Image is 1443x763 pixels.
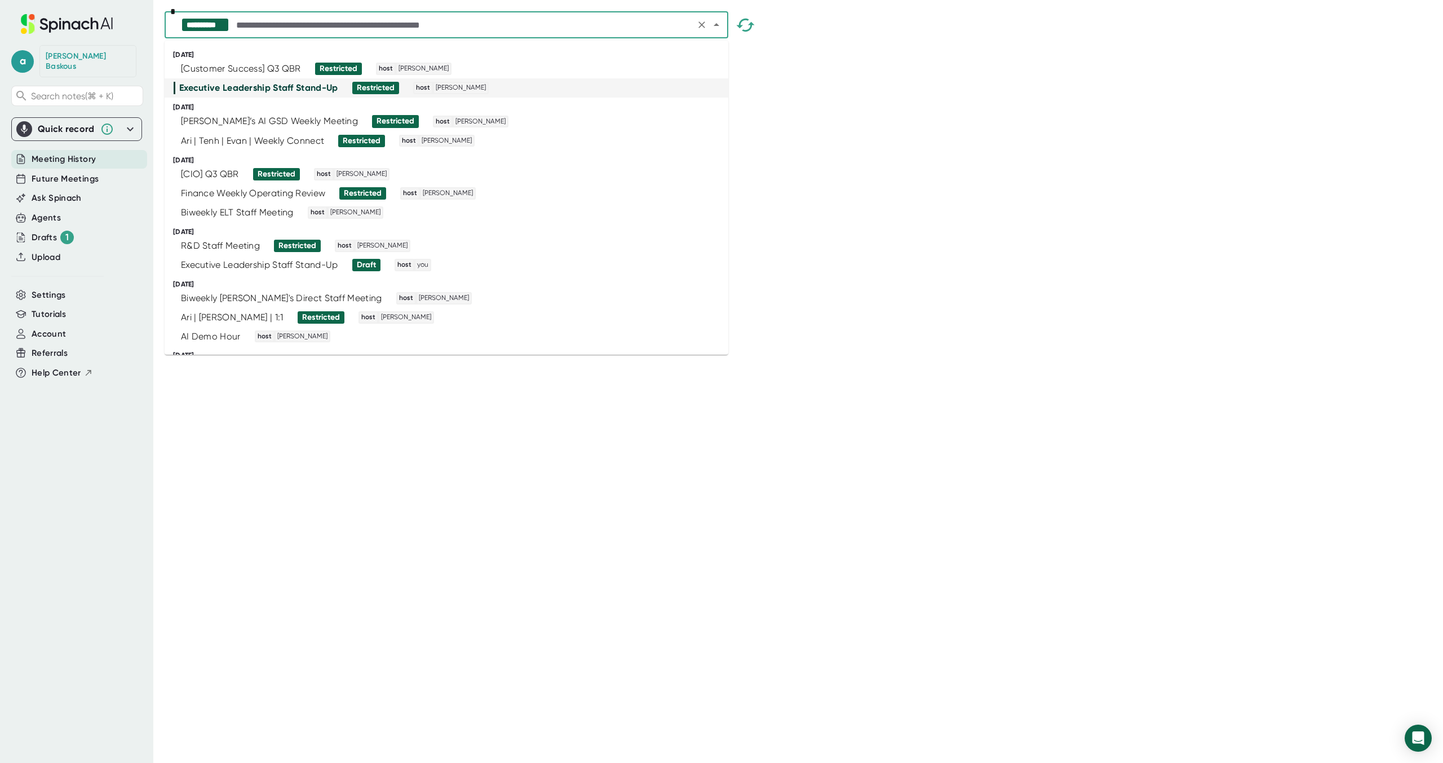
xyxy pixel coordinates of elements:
[302,312,340,323] div: Restricted
[32,367,93,380] button: Help Center
[1405,725,1432,752] div: Open Intercom Messenger
[32,251,60,264] button: Upload
[46,51,130,71] div: Aristotle Baskous
[173,351,728,360] div: [DATE]
[32,308,66,321] button: Tutorials
[181,169,239,180] div: [CIO] Q3 QBR
[278,241,316,251] div: Restricted
[335,169,388,179] span: [PERSON_NAME]
[181,116,358,127] div: [PERSON_NAME]’s AI GSD Weekly Meeting
[181,331,241,342] div: AI Demo Hour
[420,136,473,146] span: [PERSON_NAME]
[181,293,382,304] div: Biweekly [PERSON_NAME]'s Direct Staff Meeting
[421,188,475,199] span: [PERSON_NAME]
[309,208,326,218] span: host
[179,82,338,94] div: Executive Leadership Staff Stand-Up
[258,169,295,179] div: Restricted
[32,367,81,380] span: Help Center
[434,117,452,127] span: host
[60,231,74,244] div: 1
[173,156,728,165] div: [DATE]
[343,136,380,146] div: Restricted
[454,117,507,127] span: [PERSON_NAME]
[31,91,113,102] span: Search notes (⌘ + K)
[379,312,433,323] span: [PERSON_NAME]
[320,64,357,74] div: Restricted
[357,83,395,93] div: Restricted
[32,328,66,341] button: Account
[181,63,301,74] div: [Customer Success] Q3 QBR
[329,208,382,218] span: [PERSON_NAME]
[32,153,96,166] button: Meeting History
[336,241,353,251] span: host
[181,188,325,199] div: Finance Weekly Operating Review
[709,17,724,33] button: Close
[173,280,728,289] div: [DATE]
[434,83,488,93] span: [PERSON_NAME]
[401,188,419,199] span: host
[181,259,338,271] div: Executive Leadership Staff Stand-Up
[32,173,99,186] button: Future Meetings
[377,116,414,126] div: Restricted
[396,260,413,270] span: host
[11,50,34,73] span: a
[181,312,284,323] div: Ari | [PERSON_NAME] | 1:1
[357,260,376,270] div: Draft
[377,64,395,74] span: host
[173,103,728,112] div: [DATE]
[360,312,377,323] span: host
[32,347,68,360] button: Referrals
[173,51,728,59] div: [DATE]
[173,228,728,236] div: [DATE]
[397,293,415,303] span: host
[276,332,329,342] span: [PERSON_NAME]
[344,188,382,199] div: Restricted
[417,293,471,303] span: [PERSON_NAME]
[400,136,418,146] span: host
[38,124,95,135] div: Quick record
[356,241,409,251] span: [PERSON_NAME]
[415,260,430,270] span: you
[414,83,432,93] span: host
[181,240,260,252] div: R&D Staff Meeting
[32,289,66,302] button: Settings
[397,64,450,74] span: [PERSON_NAME]
[181,207,294,218] div: Biweekly ELT Staff Meeting
[256,332,273,342] span: host
[16,118,137,140] div: Quick record
[32,192,82,205] button: Ask Spinach
[32,231,74,244] button: Drafts 1
[32,231,74,244] div: Drafts
[32,211,61,224] button: Agents
[315,169,333,179] span: host
[181,135,324,147] div: Ari | Tenh | Evan | Weekly Connect
[694,17,710,33] button: Clear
